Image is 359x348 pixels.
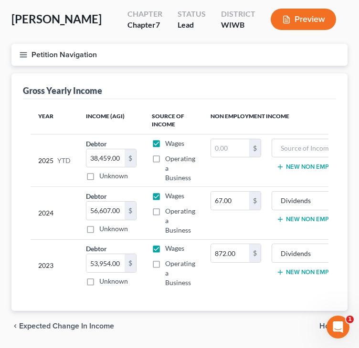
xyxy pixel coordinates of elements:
[99,224,128,234] label: Unknown
[165,154,195,182] span: Operating a Business
[11,12,102,26] span: [PERSON_NAME]
[319,322,348,330] button: Home chevron_right
[78,107,144,134] th: Income (AGI)
[144,107,203,134] th: Source of Income
[86,149,125,167] input: 0.00
[86,202,125,220] input: 0.00
[11,322,114,330] button: chevron_left Expected Change in Income
[23,85,102,96] div: Gross Yearly Income
[346,316,354,323] span: 1
[178,9,206,20] div: Status
[99,276,128,286] label: Unknown
[221,20,255,31] div: WIWB
[165,207,195,234] span: Operating a Business
[127,20,162,31] div: Chapter
[327,316,349,338] iframe: Intercom live chat
[99,171,128,181] label: Unknown
[249,139,261,157] div: $
[211,244,249,262] input: 0.00
[127,9,162,20] div: Chapter
[221,9,255,20] div: District
[57,156,71,165] span: YTD
[11,322,19,330] i: chevron_left
[125,254,136,272] div: $
[249,192,261,210] div: $
[125,149,136,167] div: $
[38,244,71,287] div: 2023
[165,244,184,252] span: Wages
[211,192,249,210] input: 0.00
[86,191,107,201] label: Debtor
[31,107,78,134] th: Year
[211,139,249,157] input: 0.00
[156,20,160,29] span: 7
[249,244,261,262] div: $
[178,20,206,31] div: Lead
[165,139,184,147] span: Wages
[86,254,125,272] input: 0.00
[271,9,336,30] button: Preview
[165,192,184,200] span: Wages
[38,139,71,183] div: 2025
[38,191,71,235] div: 2024
[125,202,136,220] div: $
[86,139,107,149] label: Debtor
[319,322,340,330] span: Home
[165,259,195,287] span: Operating a Business
[11,44,348,66] button: Petition Navigation
[19,322,114,330] span: Expected Change in Income
[86,244,107,254] label: Debtor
